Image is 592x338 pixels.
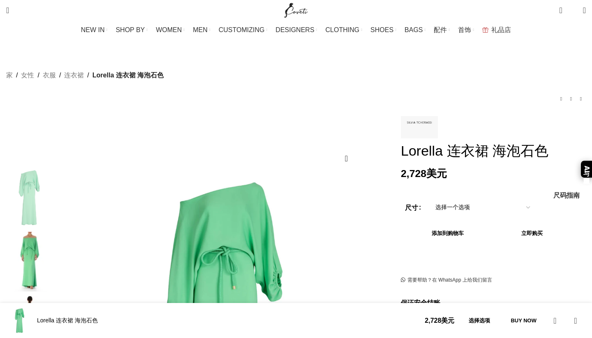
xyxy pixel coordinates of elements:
[482,27,488,33] img: 礼品袋
[570,8,576,14] span: 0
[426,168,447,179] font: 美元
[401,168,426,179] font: 2,728
[43,72,56,79] font: 衣服
[556,94,566,104] a: 上一个产品
[553,192,580,199] a: 尺码指南
[6,72,13,79] font: 家
[193,26,208,34] span: MEN
[370,22,396,38] a: SHOES
[156,22,185,38] a: WOMEN
[405,22,425,38] a: BAGS
[401,143,548,159] font: Lorella 连衣裙 海泡石色
[2,22,590,38] div: 主导航
[37,317,98,324] font: Lorella 连衣裙 海泡石色
[458,26,471,33] font: 首饰
[560,4,566,10] span: 0
[21,72,34,79] font: 女性
[576,94,586,104] a: 下一个产品
[64,72,84,79] font: 连衣裙
[405,26,423,34] span: BAGS
[407,277,492,283] font: 需要帮助？在 WhatsApp 上给我们留言
[469,317,490,324] font: 选择选项
[434,26,447,33] font: 配件
[521,230,543,236] font: 立即购买
[569,2,577,19] div: 我的愿望清单
[116,22,148,38] a: SHOP BY
[43,70,56,81] a: 衣服
[64,70,84,81] a: 连衣裙
[458,22,474,38] a: 首饰
[4,168,54,228] img: silvia tcherassi 连衣裙
[219,26,265,34] span: CUSTOMIZING
[156,26,182,34] span: WOMEN
[21,70,34,81] a: 女性
[326,26,360,34] span: CLOTHING
[502,312,545,329] button: Buy now
[4,232,54,292] img: silvia tcherassi 连衣裙
[81,22,108,38] a: NEW IN
[370,26,393,34] span: SHOES
[116,26,145,34] span: SHOP BY
[491,26,511,33] font: 礼品店
[495,224,569,242] button: 立即购买
[92,72,164,79] font: Lorella 连衣裙 海泡石色
[6,307,33,334] img: silvia tcherassi 连衣裙
[405,224,490,242] button: 添加到购物车
[553,192,580,199] font: 尺码指南
[275,22,317,38] a: DESIGNERS
[2,2,13,19] a: 搜索
[460,312,498,329] a: 选择选项
[326,22,363,38] a: CLOTHING
[81,26,105,34] span: NEW IN
[282,6,310,13] a: 网站徽标
[441,317,454,324] font: 美元
[401,277,492,284] a: 需要帮助？在 WhatsApp 上给我们留言
[555,2,566,19] a: 0
[425,317,441,324] font: 2,728
[405,204,418,211] font: 尺寸
[410,248,558,249] iframe: 安全快速的结账框架
[482,22,511,38] a: 礼品店
[401,116,438,138] img: 西尔维娅·切拉西
[6,70,13,81] a: 家
[275,26,314,34] span: DESIGNERS
[193,22,210,38] a: MEN
[401,299,440,306] font: 保证安全结账
[434,22,450,38] a: 配件
[6,70,164,81] nav: 面包屑
[219,22,268,38] a: CUSTOMIZING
